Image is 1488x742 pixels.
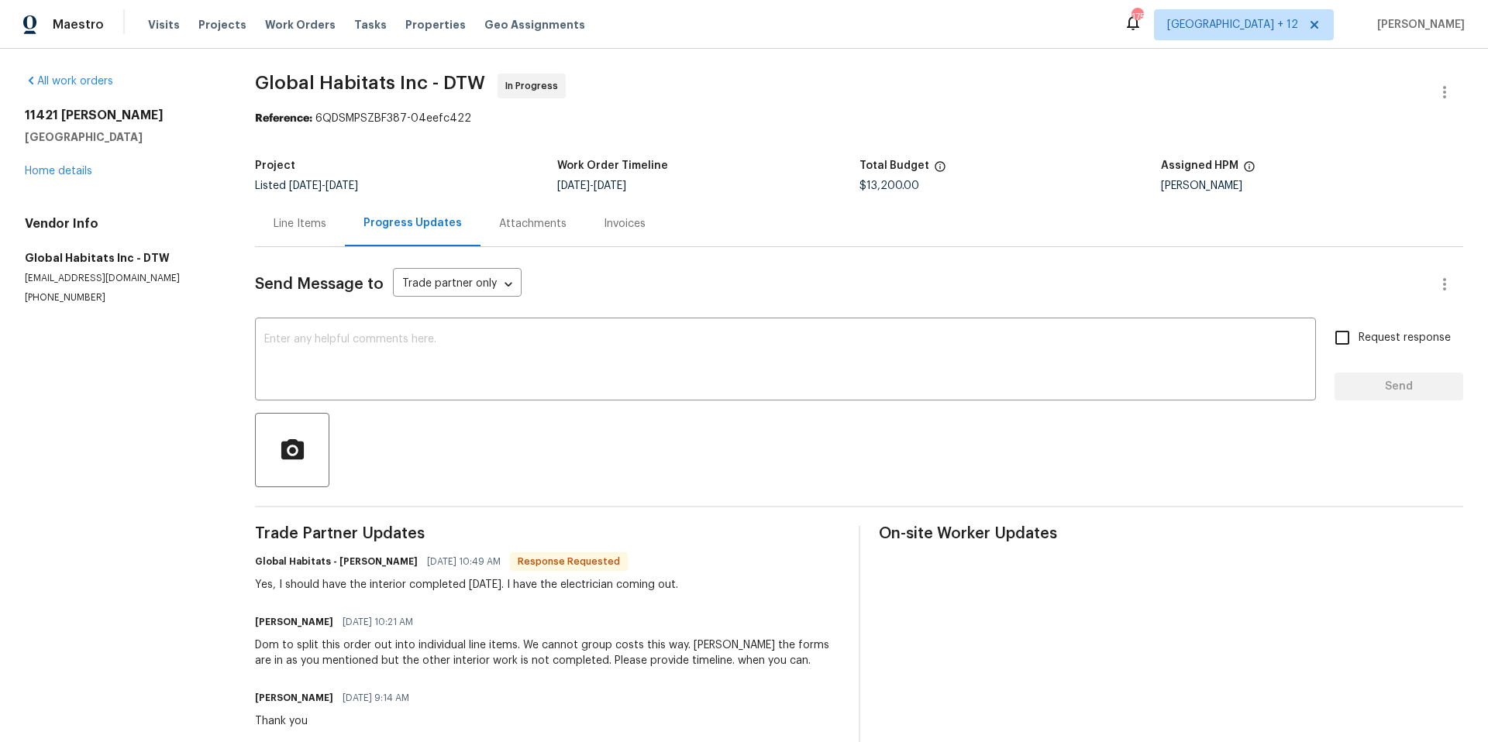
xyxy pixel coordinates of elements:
[557,180,590,191] span: [DATE]
[255,113,312,124] b: Reference:
[499,216,567,232] div: Attachments
[484,17,585,33] span: Geo Assignments
[289,180,358,191] span: -
[427,554,501,569] span: [DATE] 10:49 AM
[255,180,358,191] span: Listed
[255,637,839,668] div: Dom to split this order out into individual line items. We cannot group costs this way. [PERSON_N...
[1359,330,1451,346] span: Request response
[934,160,946,180] span: The total cost of line items that have been proposed by Opendoor. This sum includes line items th...
[148,17,180,33] span: Visits
[354,19,387,30] span: Tasks
[1243,160,1255,180] span: The hpm assigned to this work order.
[265,17,336,33] span: Work Orders
[25,129,218,145] h5: [GEOGRAPHIC_DATA]
[25,250,218,266] h5: Global Habitats Inc - DTW
[25,76,113,87] a: All work orders
[53,17,104,33] span: Maestro
[198,17,246,33] span: Projects
[557,160,668,171] h5: Work Order Timeline
[255,554,418,569] h6: Global Habitats - [PERSON_NAME]
[274,216,326,232] div: Line Items
[859,160,929,171] h5: Total Budget
[604,216,646,232] div: Invoices
[25,272,218,285] p: [EMAIL_ADDRESS][DOMAIN_NAME]
[594,180,626,191] span: [DATE]
[1161,180,1463,191] div: [PERSON_NAME]
[25,166,92,177] a: Home details
[405,17,466,33] span: Properties
[255,160,295,171] h5: Project
[1371,17,1465,33] span: [PERSON_NAME]
[325,180,358,191] span: [DATE]
[25,216,218,232] h4: Vendor Info
[289,180,322,191] span: [DATE]
[255,277,384,292] span: Send Message to
[1167,17,1298,33] span: [GEOGRAPHIC_DATA] + 12
[511,554,626,569] span: Response Requested
[255,526,839,541] span: Trade Partner Updates
[859,180,919,191] span: $13,200.00
[1161,160,1238,171] h5: Assigned HPM
[879,526,1463,541] span: On-site Worker Updates
[557,180,626,191] span: -
[255,111,1463,126] div: 6QDSMPSZBF387-04eefc422
[255,713,418,729] div: Thank you
[1131,9,1142,25] div: 175
[343,690,409,706] span: [DATE] 9:14 AM
[25,291,218,304] p: [PHONE_NUMBER]
[343,614,413,630] span: [DATE] 10:21 AM
[25,108,218,123] h2: 11421 [PERSON_NAME]
[255,577,678,593] div: Yes, I should have the interior completed [DATE]. I have the electrician coming out.
[255,690,333,706] h6: [PERSON_NAME]
[363,215,462,231] div: Progress Updates
[393,272,522,297] div: Trade partner only
[255,74,485,92] span: Global Habitats Inc - DTW
[505,78,564,94] span: In Progress
[255,614,333,630] h6: [PERSON_NAME]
